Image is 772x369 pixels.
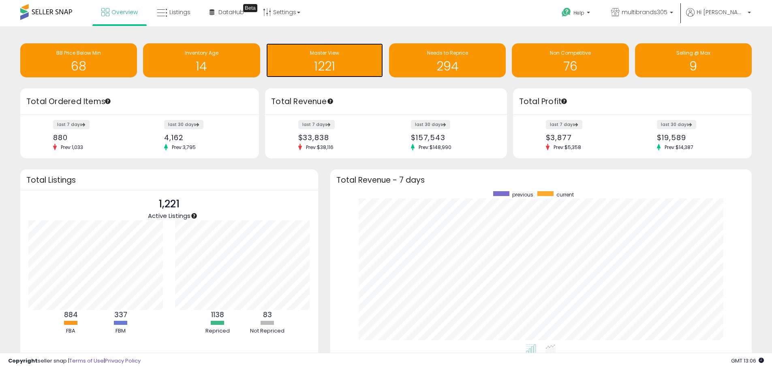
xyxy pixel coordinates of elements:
div: FBM [96,327,145,335]
span: Help [573,9,584,16]
span: BB Price Below Min [56,49,101,56]
b: 1138 [211,310,224,320]
span: Prev: 3,795 [168,144,200,151]
a: Selling @ Max 9 [635,43,752,77]
a: Privacy Policy [105,357,141,365]
div: seller snap | | [8,357,141,365]
a: Master View 1221 [266,43,383,77]
div: $33,838 [298,133,380,142]
h3: Total Profit [519,96,746,107]
a: Inventory Age 14 [143,43,260,77]
span: Listings [169,8,190,16]
label: last 30 days [657,120,696,129]
h1: 9 [639,60,748,73]
div: Tooltip anchor [243,4,257,12]
span: Needs to Reprice [427,49,468,56]
i: Get Help [561,7,571,17]
b: 337 [114,310,127,320]
a: Non Competitive 76 [512,43,629,77]
a: Terms of Use [69,357,104,365]
span: 2025-10-8 13:06 GMT [731,357,764,365]
h1: 76 [516,60,624,73]
span: Prev: $5,358 [550,144,585,151]
div: Tooltip anchor [104,98,111,105]
div: Not Repriced [243,327,292,335]
div: $3,877 [546,133,627,142]
span: multibrands305 [622,8,667,16]
h1: 14 [147,60,256,73]
div: Tooltip anchor [560,98,568,105]
span: Master View [310,49,339,56]
label: last 7 days [298,120,335,129]
span: Non Competitive [550,49,591,56]
span: Selling @ Max [676,49,710,56]
h1: 294 [393,60,502,73]
a: Help [555,1,598,26]
span: current [556,191,574,198]
label: last 7 days [546,120,582,129]
h3: Total Listings [26,177,312,183]
div: Tooltip anchor [327,98,334,105]
span: Prev: $148,990 [415,144,456,151]
div: Tooltip anchor [190,212,198,220]
div: 880 [53,133,134,142]
label: last 30 days [411,120,450,129]
span: previous [512,191,533,198]
b: 83 [263,310,272,320]
h3: Total Revenue [271,96,501,107]
div: $19,589 [657,133,738,142]
span: Overview [111,8,138,16]
a: Needs to Reprice 294 [389,43,506,77]
span: Prev: $14,387 [661,144,697,151]
p: 1,221 [148,196,190,212]
h3: Total Ordered Items [26,96,253,107]
span: Inventory Age [185,49,218,56]
b: 884 [64,310,78,320]
span: Active Listings [148,211,190,220]
div: 4,162 [164,133,245,142]
strong: Copyright [8,357,38,365]
span: DataHub [218,8,244,16]
label: last 7 days [53,120,90,129]
span: Prev: 1,033 [57,144,87,151]
a: Hi [PERSON_NAME] [686,8,751,26]
div: Repriced [193,327,242,335]
span: Prev: $38,116 [302,144,338,151]
div: $157,543 [411,133,493,142]
h1: 68 [24,60,133,73]
h3: Total Revenue - 7 days [336,177,746,183]
div: FBA [47,327,95,335]
a: BB Price Below Min 68 [20,43,137,77]
h1: 1221 [270,60,379,73]
label: last 30 days [164,120,203,129]
span: Hi [PERSON_NAME] [697,8,745,16]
